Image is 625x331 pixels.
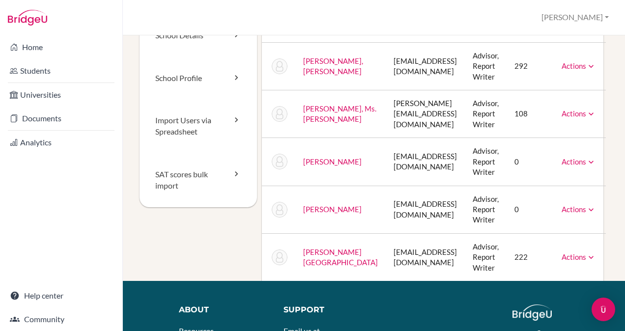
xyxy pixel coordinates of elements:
[2,61,120,81] a: Students
[2,109,120,128] a: Documents
[303,56,363,76] a: [PERSON_NAME], [PERSON_NAME]
[507,186,554,233] td: 0
[386,138,465,186] td: [EMAIL_ADDRESS][DOMAIN_NAME]
[562,157,596,166] a: Actions
[386,42,465,90] td: [EMAIL_ADDRESS][DOMAIN_NAME]
[303,104,376,123] a: [PERSON_NAME], Ms. [PERSON_NAME]
[303,205,362,214] a: [PERSON_NAME]
[562,61,596,70] a: Actions
[562,252,596,261] a: Actions
[465,42,507,90] td: Advisor, Report Writer
[272,106,287,122] img: Ms. Mary Shiju Joseph
[303,248,378,267] a: [PERSON_NAME][GEOGRAPHIC_DATA]
[2,286,120,305] a: Help center
[272,154,287,169] img: T. Suresh
[140,153,257,207] a: SAT scores bulk import
[507,90,554,138] td: 108
[562,109,596,118] a: Actions
[592,298,615,321] div: Open Intercom Messenger
[140,14,257,57] a: School Details
[140,57,257,100] a: School Profile
[2,309,120,329] a: Community
[2,133,120,152] a: Analytics
[507,42,554,90] td: 292
[272,249,287,265] img: Saumya Tripathi
[507,138,554,186] td: 0
[465,138,507,186] td: Advisor, Report Writer
[272,202,287,218] img: INDU SUSAN THOMAS
[465,233,507,281] td: Advisor, Report Writer
[386,90,465,138] td: [PERSON_NAME][EMAIL_ADDRESS][DOMAIN_NAME]
[2,37,120,57] a: Home
[8,10,47,26] img: Bridge-U
[284,304,367,316] div: Support
[179,304,269,316] div: About
[140,99,257,153] a: Import Users via Spreadsheet
[465,90,507,138] td: Advisor, Report Writer
[562,205,596,214] a: Actions
[272,58,287,74] img: Hazel J Karen
[465,186,507,233] td: Advisor, Report Writer
[386,233,465,281] td: [EMAIL_ADDRESS][DOMAIN_NAME]
[303,157,362,166] a: [PERSON_NAME]
[512,304,552,321] img: logo_white@2x-f4f0deed5e89b7ecb1c2cc34c3e3d731f90f0f143d5ea2071677605dd97b5244.png
[537,8,613,27] button: [PERSON_NAME]
[386,186,465,233] td: [EMAIL_ADDRESS][DOMAIN_NAME]
[2,85,120,105] a: Universities
[507,233,554,281] td: 222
